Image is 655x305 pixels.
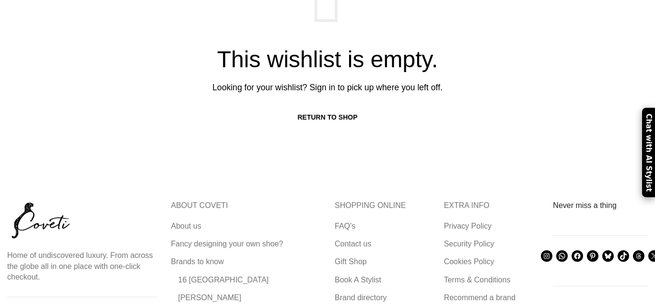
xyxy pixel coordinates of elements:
a: FAQ’s [335,221,356,232]
a: [PERSON_NAME] [178,293,243,303]
h5: ABOUT COVETI [171,200,321,211]
a: Book A Stylist [335,275,382,285]
a: Return to shop [284,106,371,129]
p: Home of undiscovered luxury. From across the globe all in one place with one-click checkout. [7,250,157,282]
div: Looking for your wishlist? Sign in to pick up where you left off. [199,81,456,94]
h5: SHOPPING ONLINE [335,200,430,211]
h3: Never miss a thing [553,200,648,211]
a: Recommend a brand [444,293,516,303]
a: Terms & Conditions [444,275,512,285]
a: Brand directory [335,293,388,303]
a: 16 [GEOGRAPHIC_DATA] [178,275,270,285]
a: Fancy designing your own shoe? [171,239,284,249]
a: Contact us [335,239,372,249]
a: Cookies Policy [444,256,495,267]
a: Privacy Policy [444,221,493,232]
a: Brands to know [171,256,225,267]
h5: EXTRA INFO [444,200,539,211]
a: About us [171,221,202,232]
img: coveti-black-logo_ueqiqk.png [7,200,74,241]
a: Gift Shop [335,256,368,267]
a: Security Policy [444,239,495,249]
